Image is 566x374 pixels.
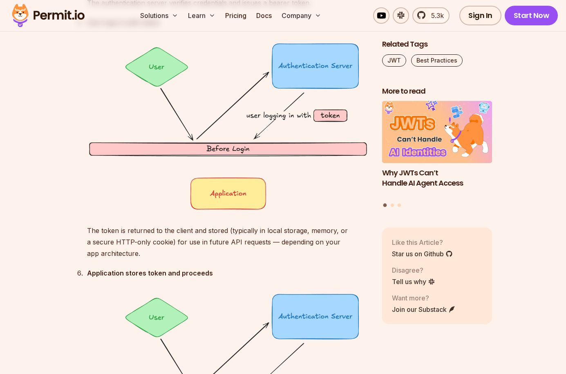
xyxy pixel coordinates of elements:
button: Go to slide 3 [398,204,401,207]
p: Want more? [392,293,456,303]
a: Best Practices [411,54,463,67]
p: Like this Article? [392,237,453,247]
button: Learn [185,7,219,24]
button: Go to slide 1 [383,204,387,207]
p: Disagree? [392,265,435,275]
img: Why JWTs Can’t Handle AI Agent Access [382,101,492,163]
a: Why JWTs Can’t Handle AI Agent AccessWhy JWTs Can’t Handle AI Agent Access [382,101,492,199]
li: 1 of 3 [382,101,492,199]
button: Solutions [137,7,181,24]
p: The token is returned to the client and stored (typically in local storage, memory, or a secure H... [87,225,369,259]
div: Posts [382,101,492,208]
h2: Related Tags [382,39,492,49]
a: Start Now [505,6,558,25]
strong: Application stores token and proceeds [87,269,213,277]
a: Sign In [459,6,501,25]
a: Tell us why [392,277,435,287]
img: image.png [87,41,369,212]
a: Join our Substack [392,305,456,314]
img: Permit logo [8,2,88,29]
h3: Why JWTs Can’t Handle AI Agent Access [382,168,492,188]
button: Go to slide 2 [391,204,394,207]
button: Company [278,7,324,24]
a: Star us on Github [392,249,453,259]
a: Docs [253,7,275,24]
a: 5.3k [412,7,450,24]
a: JWT [382,54,406,67]
h2: More to read [382,86,492,96]
a: Pricing [222,7,250,24]
span: 5.3k [426,11,444,20]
